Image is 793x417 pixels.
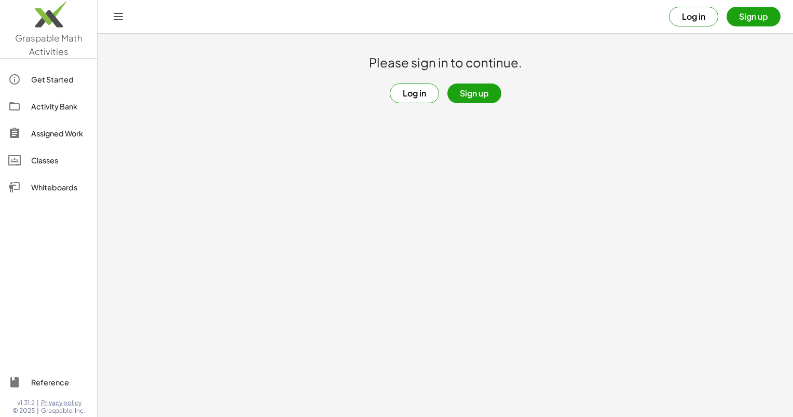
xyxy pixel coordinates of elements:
[4,148,93,173] a: Classes
[15,32,83,57] span: Graspable Math Activities
[31,100,89,113] div: Activity Bank
[727,7,781,26] button: Sign up
[12,407,35,415] span: © 2025
[31,127,89,140] div: Assigned Work
[4,121,93,146] a: Assigned Work
[41,399,85,407] a: Privacy policy
[369,54,522,71] h1: Please sign in to continue.
[31,376,89,388] div: Reference
[37,399,39,407] span: |
[31,181,89,193] div: Whiteboards
[110,8,127,25] button: Toggle navigation
[4,67,93,92] a: Get Started
[31,73,89,86] div: Get Started
[4,175,93,200] a: Whiteboards
[37,407,39,415] span: |
[17,399,35,407] span: v1.31.2
[390,84,439,103] button: Log in
[669,7,718,26] button: Log in
[4,94,93,119] a: Activity Bank
[31,154,89,166] div: Classes
[447,84,501,103] button: Sign up
[41,407,85,415] span: Graspable, Inc.
[4,370,93,395] a: Reference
